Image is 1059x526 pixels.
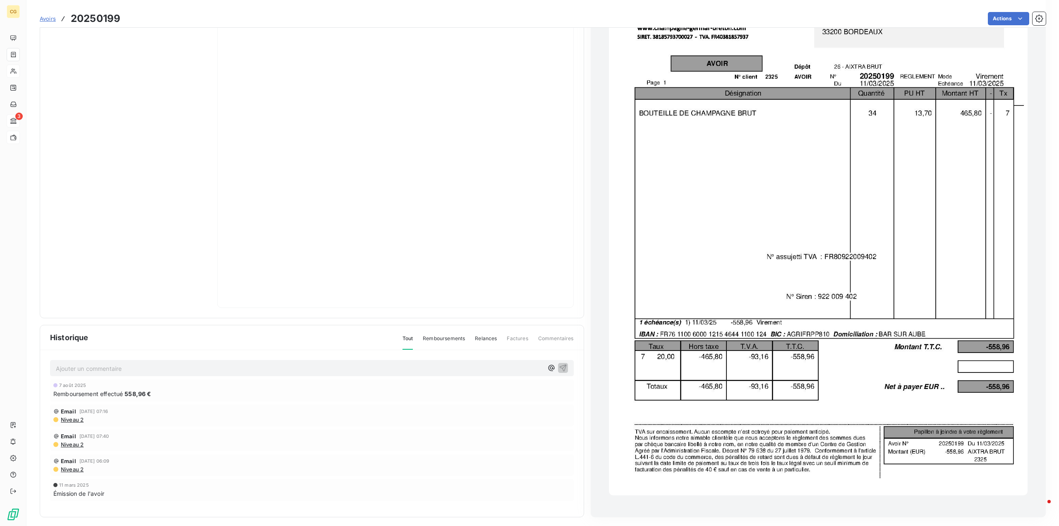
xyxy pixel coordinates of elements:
span: 11 mars 2025 [59,483,89,488]
div: CG [7,5,20,18]
h3: 20250199 [71,11,120,26]
span: Email [61,433,76,440]
span: Émission de l'avoir [53,489,104,498]
span: Tout [403,335,413,350]
span: Email [61,458,76,464]
span: Avoirs [40,15,56,22]
iframe: Intercom live chat [1031,498,1051,518]
span: Niveau 2 [60,416,84,423]
img: Logo LeanPay [7,508,20,521]
button: Actions [988,12,1029,25]
span: [DATE] 06:09 [79,459,110,464]
span: Factures [507,335,528,349]
span: Remboursements [423,335,465,349]
span: 7 août 2025 [59,383,86,388]
span: Remboursement effectué [53,389,123,398]
span: Email [61,408,76,415]
span: Niveau 2 [60,466,84,473]
span: 558,96 € [125,389,151,398]
a: 3 [7,114,19,127]
span: 3 [15,113,23,120]
span: Commentaires [538,335,574,349]
span: Historique [50,332,89,343]
span: [DATE] 07:16 [79,409,108,414]
span: Niveau 2 [60,441,84,448]
a: Avoirs [40,14,56,23]
span: [DATE] 07:40 [79,434,109,439]
span: Relances [475,335,497,349]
